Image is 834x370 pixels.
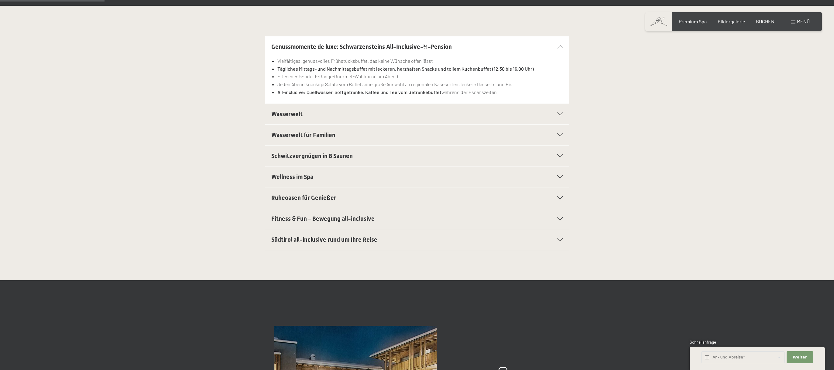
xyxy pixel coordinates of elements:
[277,88,563,96] li: während der Essenszeiten
[793,355,807,360] span: Weiter
[277,66,534,72] strong: Tägliches Mittags- und Nachmittagsbuffet mit leckeren, herzhaften Snacks und tollem Kuchenbuffet ...
[679,18,707,24] a: Premium Spa
[271,110,303,118] span: Wasserwelt
[271,131,335,139] span: Wasserwelt für Familien
[271,152,353,160] span: Schwitzvergnügen in 8 Saunen
[277,72,563,80] li: Erlesenes 5- oder 6-Gänge-Gourmet-Wahlmenü am Abend
[797,18,810,24] span: Menü
[277,89,441,95] strong: All-inclusive: Quellwasser, Softgetränke, Kaffee und Tee vom Getränkebuffet
[271,194,336,201] span: Ruheoasen für Genießer
[277,57,563,65] li: Vielfältiges, genussvolles Frühstücksbuffet, das keine Wünsche offen lässt
[271,236,377,243] span: Südtirol all-inclusive rund um Ihre Reise
[271,173,313,180] span: Wellness im Spa
[277,80,563,88] li: Jeden Abend knackige Salate vom Buffet, eine große Auswahl an regionalen Käsesorten, leckere Dess...
[271,215,375,222] span: Fitness & Fun – Bewegung all-inclusive
[690,340,716,345] span: Schnellanfrage
[718,18,745,24] a: Bildergalerie
[756,18,774,24] a: BUCHEN
[271,43,452,50] span: Genussmomente de luxe: Schwarzensteins All-Inclusive-¾-Pension
[787,351,813,364] button: Weiter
